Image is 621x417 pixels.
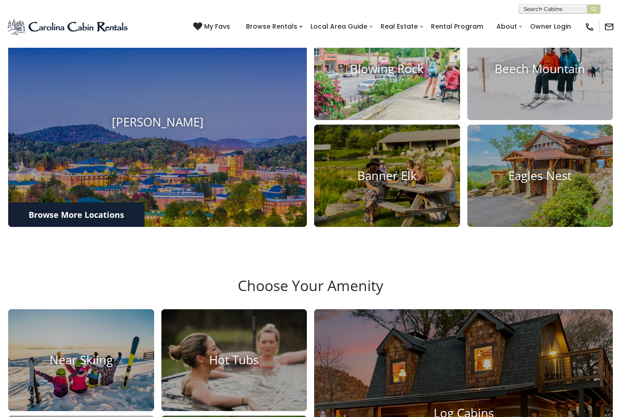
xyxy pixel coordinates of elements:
h4: Beech Mountain [467,62,613,76]
h4: Banner Elk [314,169,460,183]
img: phone-regular-black.png [585,22,595,32]
span: My Favs [204,22,230,31]
a: My Favs [193,22,232,32]
h4: Hot Tubs [161,353,307,367]
img: Blue-2.png [7,18,130,36]
h4: Near Skiing [8,353,154,367]
a: Browse More Locations [8,202,145,227]
img: mail-regular-black.png [604,22,614,32]
a: Beech Mountain [467,18,613,120]
a: Eagles Nest [467,125,613,227]
a: About [492,20,521,34]
a: Owner Login [526,20,576,34]
a: Local Area Guide [306,20,372,34]
a: Real Estate [376,20,422,34]
a: Banner Elk [314,125,460,227]
a: Browse Rentals [241,20,302,34]
h4: [PERSON_NAME] [8,116,307,130]
a: Near Skiing [8,309,154,412]
a: Blowing Rock [314,18,460,120]
h4: Eagles Nest [467,169,613,183]
a: Rental Program [426,20,488,34]
h3: Choose Your Amenity [7,277,614,309]
a: [PERSON_NAME] [8,18,307,227]
a: Hot Tubs [161,309,307,412]
h4: Blowing Rock [314,62,460,76]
